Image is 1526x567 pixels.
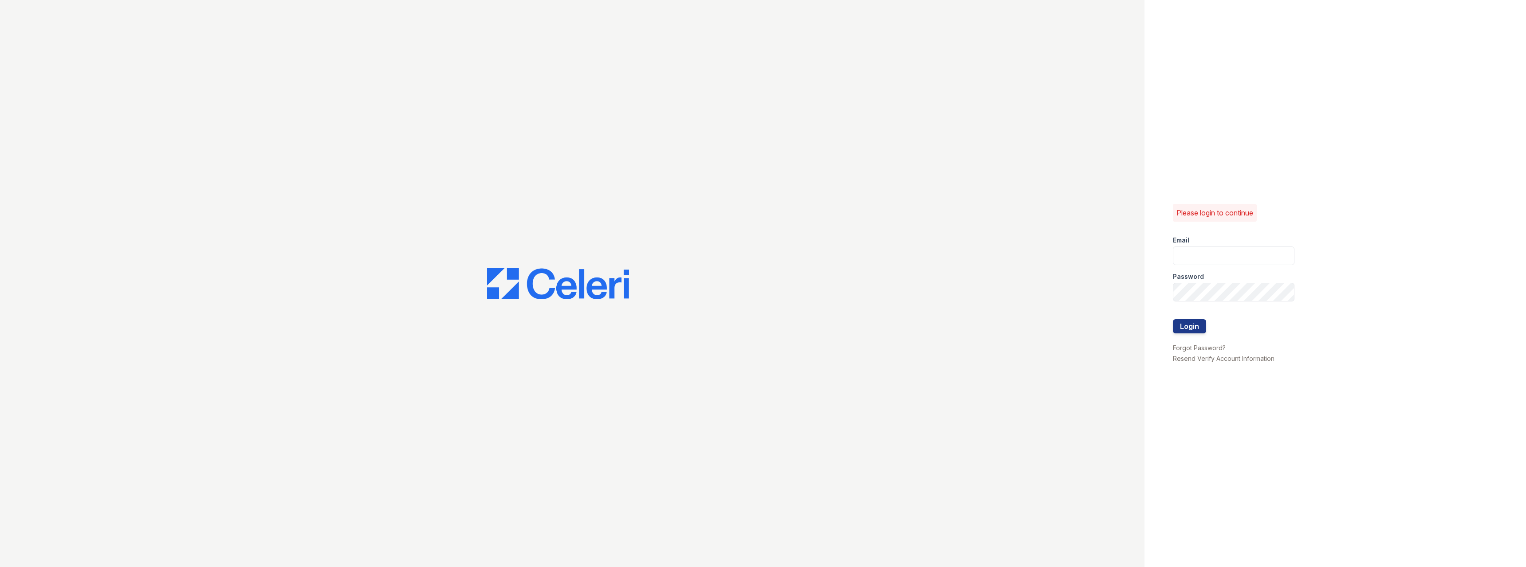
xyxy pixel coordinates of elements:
[1176,207,1253,218] p: Please login to continue
[1173,272,1204,281] label: Password
[487,268,629,300] img: CE_Logo_Blue-a8612792a0a2168367f1c8372b55b34899dd931a85d93a1a3d3e32e68fde9ad4.png
[1173,236,1189,245] label: Email
[1173,344,1226,352] a: Forgot Password?
[1173,319,1206,333] button: Login
[1173,355,1274,362] a: Resend Verify Account Information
